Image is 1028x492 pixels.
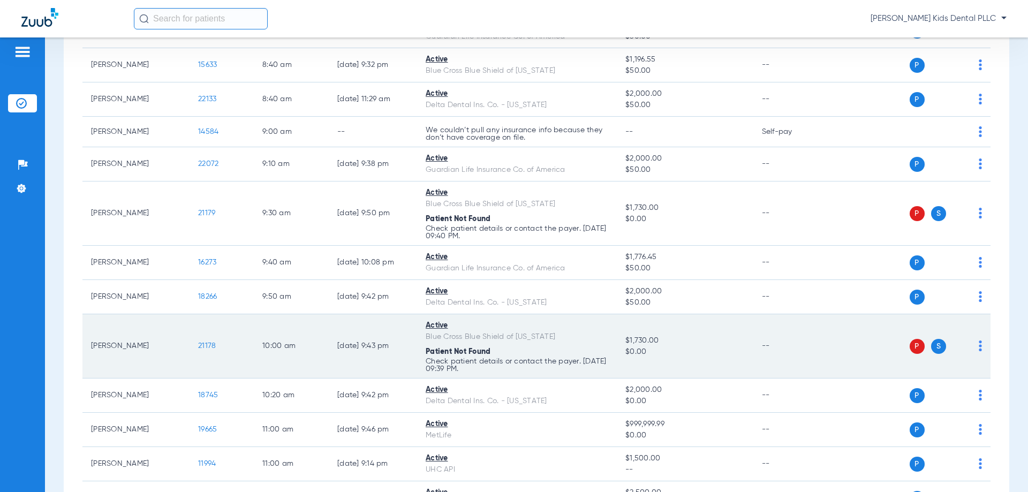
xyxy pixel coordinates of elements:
[979,291,982,302] img: group-dot-blue.svg
[426,153,608,164] div: Active
[625,335,744,346] span: $1,730.00
[910,157,925,172] span: P
[753,117,826,147] td: Self-pay
[329,280,417,314] td: [DATE] 9:42 PM
[139,14,149,24] img: Search Icon
[426,164,608,176] div: Guardian Life Insurance Co. of America
[82,314,190,379] td: [PERSON_NAME]
[82,48,190,82] td: [PERSON_NAME]
[625,396,744,407] span: $0.00
[625,263,744,274] span: $50.00
[871,13,1007,24] span: [PERSON_NAME] Kids Dental PLLC
[14,46,31,58] img: hamburger-icon
[625,453,744,464] span: $1,500.00
[625,430,744,441] span: $0.00
[21,8,58,27] img: Zuub Logo
[426,331,608,343] div: Blue Cross Blue Shield of [US_STATE]
[254,246,329,280] td: 9:40 AM
[426,252,608,263] div: Active
[198,61,217,69] span: 15633
[625,202,744,214] span: $1,730.00
[82,413,190,447] td: [PERSON_NAME]
[426,187,608,199] div: Active
[82,82,190,117] td: [PERSON_NAME]
[254,280,329,314] td: 9:50 AM
[329,379,417,413] td: [DATE] 9:42 PM
[198,128,218,135] span: 14584
[625,252,744,263] span: $1,776.45
[329,447,417,481] td: [DATE] 9:14 PM
[254,117,329,147] td: 9:00 AM
[979,94,982,104] img: group-dot-blue.svg
[329,314,417,379] td: [DATE] 9:43 PM
[625,464,744,475] span: --
[979,158,982,169] img: group-dot-blue.svg
[625,100,744,111] span: $50.00
[254,447,329,481] td: 11:00 AM
[753,48,826,82] td: --
[910,457,925,472] span: P
[329,82,417,117] td: [DATE] 11:29 AM
[625,214,744,225] span: $0.00
[625,164,744,176] span: $50.00
[931,339,946,354] span: S
[426,263,608,274] div: Guardian Life Insurance Co. of America
[254,48,329,82] td: 8:40 AM
[910,255,925,270] span: P
[426,54,608,65] div: Active
[82,246,190,280] td: [PERSON_NAME]
[254,147,329,181] td: 9:10 AM
[426,126,608,141] p: We couldn’t pull any insurance info because they don’t have coverage on file.
[974,441,1028,492] iframe: Chat Widget
[753,147,826,181] td: --
[198,460,216,467] span: 11994
[625,286,744,297] span: $2,000.00
[198,426,217,433] span: 19665
[426,297,608,308] div: Delta Dental Ins. Co. - [US_STATE]
[910,58,925,73] span: P
[426,286,608,297] div: Active
[82,181,190,246] td: [PERSON_NAME]
[753,314,826,379] td: --
[329,181,417,246] td: [DATE] 9:50 PM
[329,413,417,447] td: [DATE] 9:46 PM
[254,379,329,413] td: 10:20 AM
[979,390,982,400] img: group-dot-blue.svg
[910,92,925,107] span: P
[979,257,982,268] img: group-dot-blue.svg
[198,209,215,217] span: 21179
[198,342,216,350] span: 21178
[426,225,608,240] p: Check patient details or contact the payer. [DATE] 09:40 PM.
[329,117,417,147] td: --
[329,147,417,181] td: [DATE] 9:38 PM
[910,388,925,403] span: P
[426,348,490,355] span: Patient Not Found
[625,54,744,65] span: $1,196.55
[198,160,218,168] span: 22072
[753,280,826,314] td: --
[426,199,608,210] div: Blue Cross Blue Shield of [US_STATE]
[753,447,826,481] td: --
[931,206,946,221] span: S
[426,88,608,100] div: Active
[254,82,329,117] td: 8:40 AM
[979,59,982,70] img: group-dot-blue.svg
[254,181,329,246] td: 9:30 AM
[753,246,826,280] td: --
[426,396,608,407] div: Delta Dental Ins. Co. - [US_STATE]
[198,293,217,300] span: 18266
[910,206,925,221] span: P
[329,48,417,82] td: [DATE] 9:32 PM
[82,379,190,413] td: [PERSON_NAME]
[426,100,608,111] div: Delta Dental Ins. Co. - [US_STATE]
[910,339,925,354] span: P
[426,430,608,441] div: MetLife
[625,419,744,430] span: $999,999.99
[753,181,826,246] td: --
[426,384,608,396] div: Active
[979,208,982,218] img: group-dot-blue.svg
[254,413,329,447] td: 11:00 AM
[82,447,190,481] td: [PERSON_NAME]
[979,340,982,351] img: group-dot-blue.svg
[329,246,417,280] td: [DATE] 10:08 PM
